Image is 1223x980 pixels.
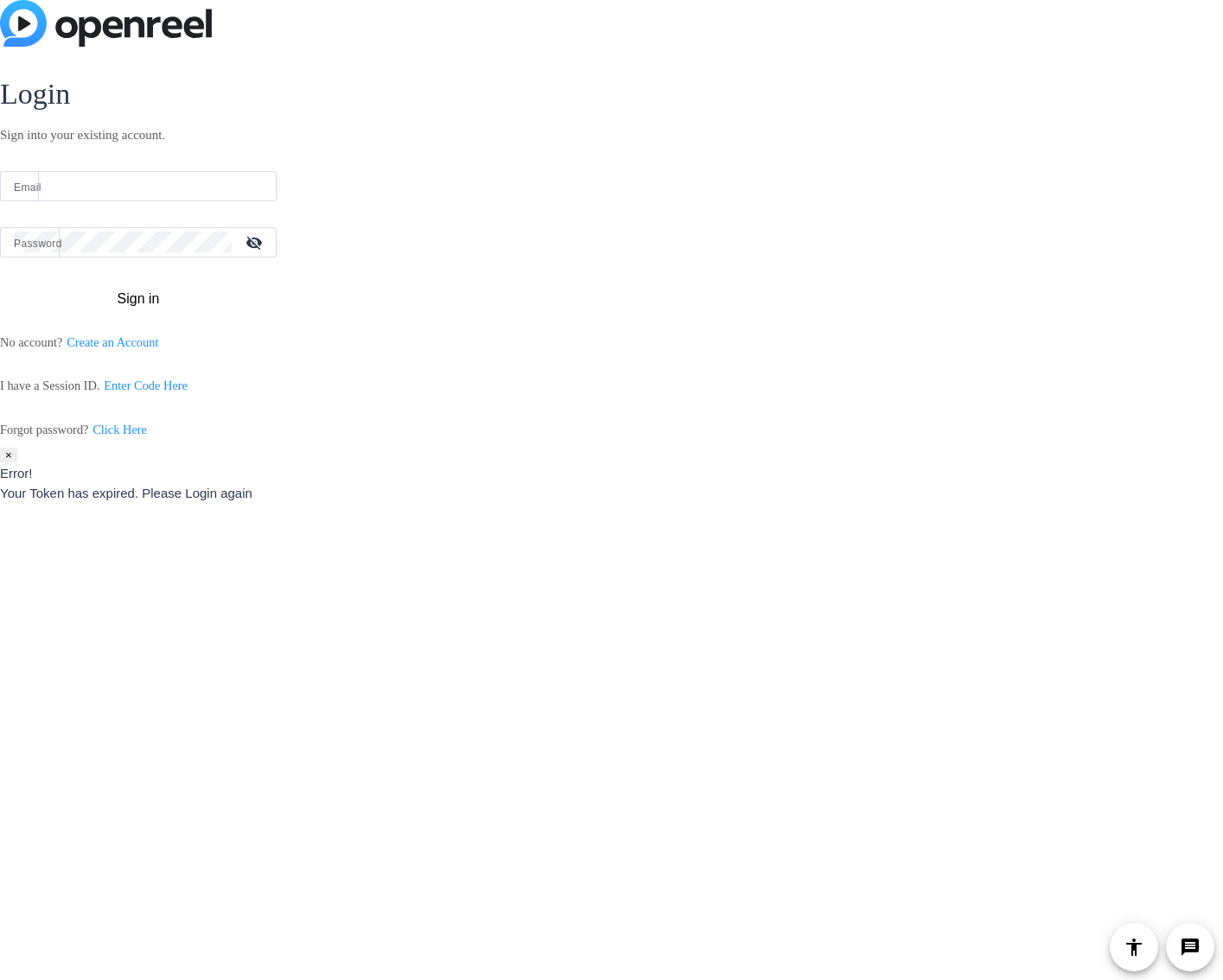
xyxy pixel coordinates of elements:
[118,289,160,309] span: Sign in
[235,230,277,255] mat-icon: visibility_off
[1124,937,1144,958] mat-icon: accessibility
[92,423,147,436] a: Click Here
[1180,937,1201,958] mat-icon: message
[14,181,41,194] mat-label: Email
[104,379,188,392] a: Enter Code Here
[14,238,62,250] mat-label: Password
[67,335,158,349] a: Create an Account
[14,175,263,196] input: Enter Email Address
[5,449,12,461] span: ×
